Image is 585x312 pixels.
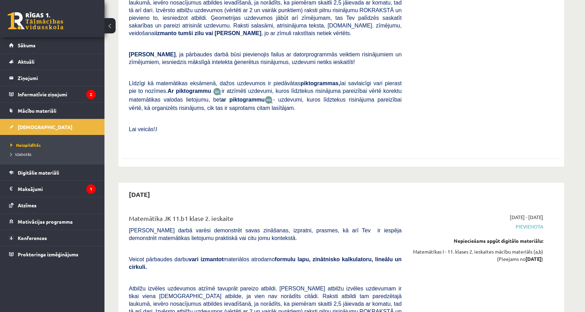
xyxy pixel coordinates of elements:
[9,54,96,70] a: Aktuāli
[213,88,221,96] img: JfuEzvunn4EvwAAAAASUVORK5CYII=
[9,246,96,262] a: Proktoringa izmēģinājums
[412,223,543,230] span: Pievienota
[9,37,96,53] a: Sākums
[129,80,401,94] span: Līdzīgi kā matemātikas eksāmenā, dažos uzdevumos ir piedāvātas lai savlaicīgi vari pierast pie to...
[265,96,273,104] img: wKvN42sLe3LLwAAAABJRU5ErkJggg==
[129,214,401,226] div: Matemātika JK 11.b1 klase 2. ieskaite
[156,30,177,36] b: izmanto
[18,107,56,114] span: Mācību materiāli
[129,88,401,102] span: ir atzīmēti uzdevumi, kuros līdztekus risinājuma pareizībai vērtē korektu matemātikas valodas lie...
[18,58,34,65] span: Aktuāli
[18,124,72,130] span: [DEMOGRAPHIC_DATA]
[9,165,96,181] a: Digitālie materiāli
[9,197,96,213] a: Atzīmes
[155,126,157,132] span: J
[167,88,211,94] b: Ar piktogrammu
[9,230,96,246] a: Konferences
[18,235,47,241] span: Konferences
[18,251,78,257] span: Proktoringa izmēģinājums
[18,218,73,225] span: Motivācijas programma
[18,70,96,86] legend: Ziņojumi
[301,80,340,86] b: piktogrammas,
[18,86,96,102] legend: Informatīvie ziņojumi
[10,151,31,157] span: Izlabotās
[9,181,96,197] a: Maksājumi1
[10,142,97,148] a: Neizpildītās
[18,169,59,176] span: Digitālie materiāli
[178,30,261,36] b: tumši zilu vai [PERSON_NAME]
[10,142,41,148] span: Neizpildītās
[9,119,96,135] a: [DEMOGRAPHIC_DATA]
[221,97,265,103] b: ar piktogrammu
[412,248,543,263] div: Matemātikas I - 11. klases 2. ieskaites mācību materiāls (a,b) (Pieejams no )
[129,126,155,132] span: Lai veicās!
[86,184,96,194] i: 1
[189,256,224,262] b: vari izmantot
[18,202,37,208] span: Atzīmes
[510,214,543,221] span: [DATE] - [DATE]
[18,181,96,197] legend: Maksājumi
[86,90,96,99] i: 2
[129,227,401,241] span: [PERSON_NAME] darbā varēsi demonstrēt savas zināšanas, izpratni, prasmes, kā arī Tev ir iespēja d...
[10,151,97,157] a: Izlabotās
[129,97,401,111] span: - uzdevumi, kuros līdztekus risinājuma pareizībai vērtē, kā organizēts risinājums, cik tas ir sap...
[129,51,401,65] span: , ja pārbaudes darbā būsi pievienojis failus ar datorprogrammās veiktiem risinājumiem un zīmējumi...
[18,42,36,48] span: Sākums
[129,256,401,270] span: Veicot pārbaudes darbu materiālos atrodamo
[8,12,63,30] a: Rīgas 1. Tālmācības vidusskola
[9,103,96,119] a: Mācību materiāli
[9,86,96,102] a: Informatīvie ziņojumi2
[525,256,541,262] strong: [DATE]
[9,70,96,86] a: Ziņojumi
[129,51,175,57] span: [PERSON_NAME]
[9,214,96,230] a: Motivācijas programma
[412,237,543,245] div: Nepieciešams apgūt digitālo materiālu:
[122,186,157,202] h2: [DATE]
